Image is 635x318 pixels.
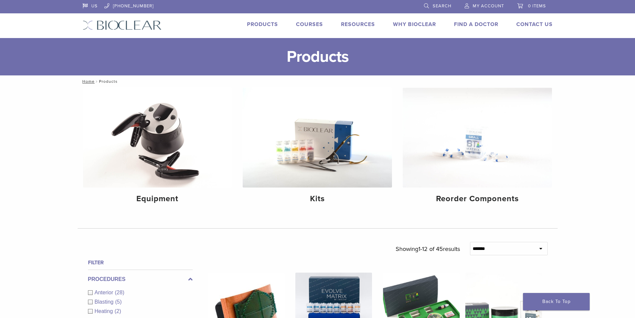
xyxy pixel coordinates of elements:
[248,193,387,205] h4: Kits
[80,79,95,84] a: Home
[83,20,162,30] img: Bioclear
[433,3,451,9] span: Search
[341,21,375,28] a: Resources
[393,21,436,28] a: Why Bioclear
[95,80,99,83] span: /
[83,88,232,209] a: Equipment
[516,21,553,28] a: Contact Us
[243,88,392,209] a: Kits
[296,21,323,28] a: Courses
[418,245,443,253] span: 1-12 of 45
[88,275,193,283] label: Procedures
[528,3,546,9] span: 0 items
[115,299,122,305] span: (5)
[83,88,232,188] img: Equipment
[396,242,460,256] p: Showing results
[78,75,558,87] nav: Products
[403,88,552,188] img: Reorder Components
[95,299,115,305] span: Blasting
[115,290,124,295] span: (28)
[95,308,115,314] span: Heating
[523,293,590,310] a: Back To Top
[115,308,121,314] span: (2)
[403,88,552,209] a: Reorder Components
[454,21,498,28] a: Find A Doctor
[88,193,227,205] h4: Equipment
[95,290,115,295] span: Anterior
[88,259,193,267] h4: Filter
[408,193,547,205] h4: Reorder Components
[473,3,504,9] span: My Account
[247,21,278,28] a: Products
[243,88,392,188] img: Kits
